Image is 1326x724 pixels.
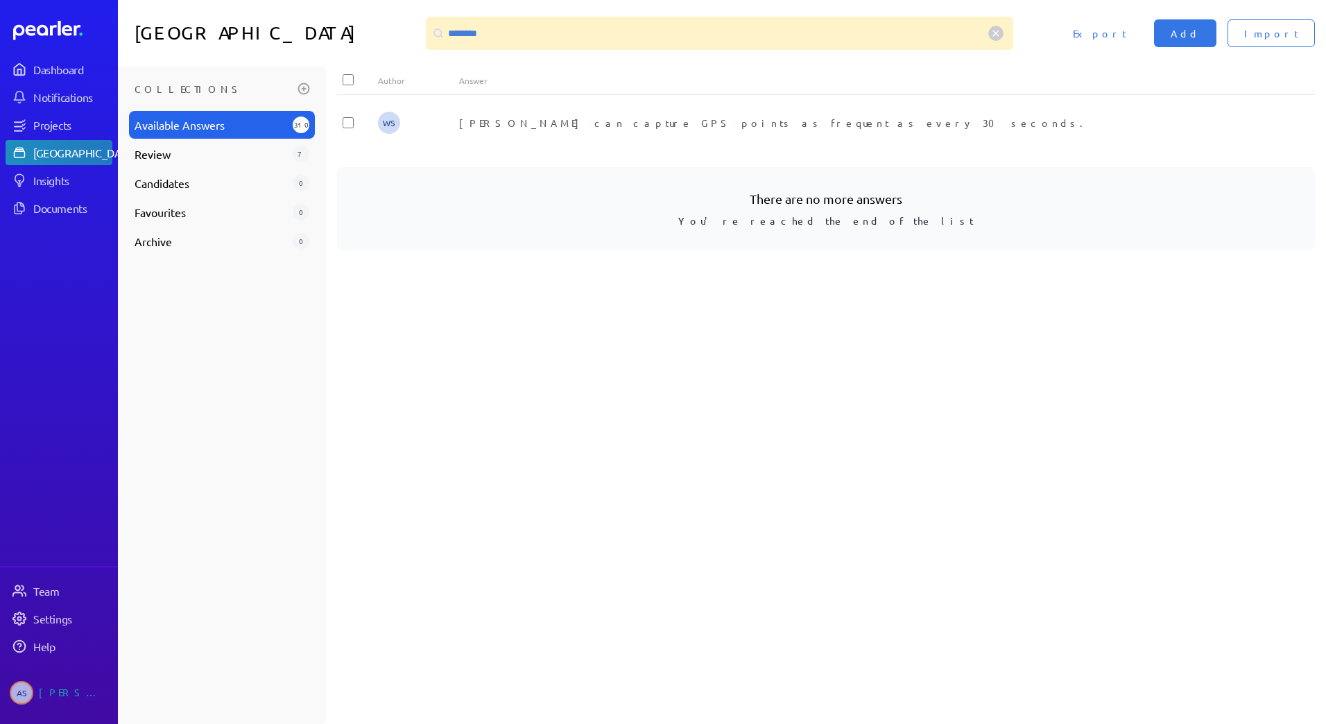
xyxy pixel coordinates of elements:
[33,201,111,215] div: Documents
[6,85,112,110] a: Notifications
[33,118,111,132] div: Projects
[293,117,309,133] div: 310
[6,112,112,137] a: Projects
[33,639,111,653] div: Help
[6,578,112,603] a: Team
[10,681,33,705] span: Audrie Stefanini
[6,168,112,193] a: Insights
[135,78,293,100] h3: Collections
[135,204,287,221] span: Favourites
[293,146,309,162] div: 7
[33,62,111,76] div: Dashboard
[135,233,287,250] span: Archive
[6,196,112,221] a: Documents
[135,117,287,133] span: Available Answers
[1154,19,1216,47] button: Add
[378,112,400,134] span: Wesley Simpson
[459,75,1274,86] div: Answer
[6,634,112,659] a: Help
[135,17,420,50] h1: [GEOGRAPHIC_DATA]
[135,175,287,191] span: Candidates
[1244,26,1298,40] span: Import
[1056,19,1143,47] button: Export
[359,208,1293,228] p: You're reached the end of the list
[1073,26,1126,40] span: Export
[6,57,112,82] a: Dashboard
[293,233,309,250] div: 0
[33,612,111,626] div: Settings
[33,146,137,160] div: [GEOGRAPHIC_DATA]
[135,146,287,162] span: Review
[6,675,112,710] a: AS[PERSON_NAME]
[6,606,112,631] a: Settings
[378,75,459,86] div: Author
[359,189,1293,208] h3: There are no more answers
[1228,19,1315,47] button: Import
[1171,26,1200,40] span: Add
[293,175,309,191] div: 0
[33,584,111,598] div: Team
[33,173,111,187] div: Insights
[459,117,1092,129] span: [PERSON_NAME] can capture GPS points as frequent as every 30 seconds.
[13,21,112,40] a: Dashboard
[293,204,309,221] div: 0
[39,681,108,705] div: [PERSON_NAME]
[6,140,112,165] a: [GEOGRAPHIC_DATA]
[33,90,111,104] div: Notifications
